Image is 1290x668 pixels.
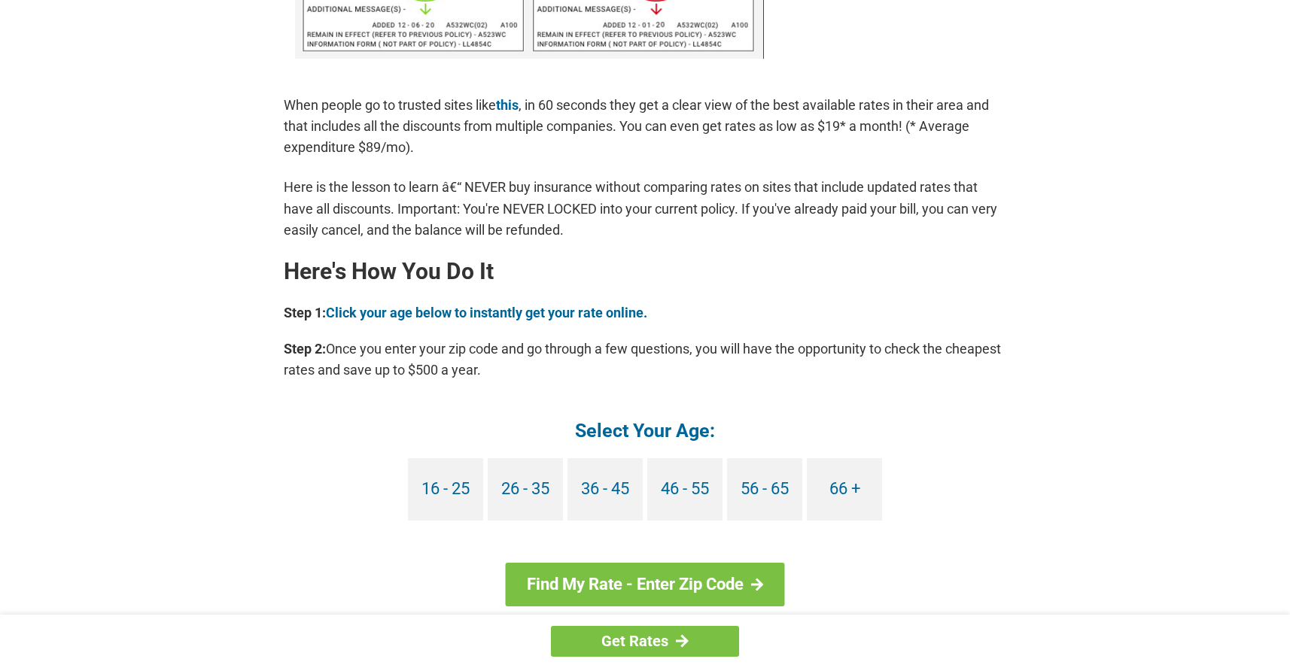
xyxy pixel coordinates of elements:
h4: Select Your Age: [284,418,1006,443]
a: 66 + [807,458,882,521]
a: 36 - 45 [567,458,643,521]
a: this [496,97,519,113]
b: Step 1: [284,305,326,320]
a: 26 - 35 [488,458,563,521]
b: Step 2: [284,341,326,357]
a: Get Rates [551,626,739,657]
a: 16 - 25 [408,458,483,521]
a: Click your age below to instantly get your rate online. [326,305,647,320]
p: Once you enter your zip code and go through a few questions, you will have the opportunity to che... [284,339,1006,381]
h2: Here's How You Do It [284,260,1006,284]
a: Find My Rate - Enter Zip Code [506,563,785,606]
a: 46 - 55 [647,458,723,521]
p: Here is the lesson to learn â€“ NEVER buy insurance without comparing rates on sites that include... [284,177,1006,240]
p: When people go to trusted sites like , in 60 seconds they get a clear view of the best available ... [284,95,1006,158]
a: 56 - 65 [727,458,802,521]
